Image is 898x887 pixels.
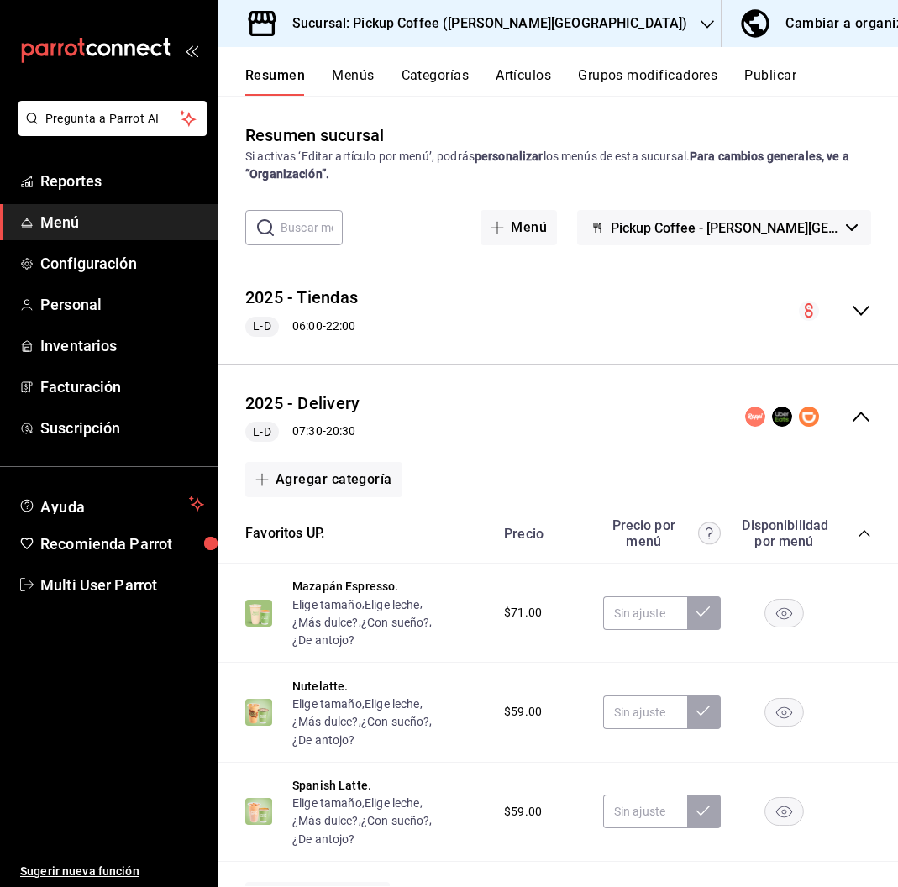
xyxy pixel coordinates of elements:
[578,67,717,96] button: Grupos modificadores
[281,211,343,244] input: Buscar menú
[292,595,487,648] div: , , , ,
[40,252,204,275] span: Configuración
[245,67,898,96] div: navigation tabs
[245,699,272,726] img: Preview
[40,170,204,192] span: Reportes
[245,422,360,442] div: 07:30 - 20:30
[292,794,487,848] div: , , , ,
[246,318,277,335] span: L-D
[245,798,272,825] img: Preview
[20,863,204,880] span: Sugerir nueva función
[292,732,355,748] button: ¿De antojo?
[12,122,207,139] a: Pregunta a Parrot AI
[40,574,204,596] span: Multi User Parrot
[245,67,305,96] button: Resumen
[245,123,384,148] div: Resumen sucursal
[292,614,359,631] button: ¿Más dulce?
[402,67,470,96] button: Categorías
[40,533,204,555] span: Recomienda Parrot
[611,220,839,236] span: Pickup Coffee - [PERSON_NAME][GEOGRAPHIC_DATA]
[365,695,420,712] button: Elige leche
[365,596,420,613] button: Elige leche
[603,517,721,549] div: Precio por menú
[218,378,898,456] div: collapse-menu-row
[292,695,362,712] button: Elige tamaño
[496,67,551,96] button: Artículos
[292,632,355,648] button: ¿De antojo?
[40,375,204,398] span: Facturación
[245,524,324,543] button: Favoritos UP.
[858,527,871,540] button: collapse-category-row
[292,831,355,848] button: ¿De antojo?
[504,803,542,821] span: $59.00
[365,795,420,811] button: Elige leche
[185,44,198,57] button: open_drawer_menu
[245,148,871,183] div: Si activas ‘Editar artículo por menú’, podrás los menús de esta sucursal.
[245,391,360,416] button: 2025 - Delivery
[603,695,687,729] input: Sin ajuste
[40,334,204,357] span: Inventarios
[40,494,182,514] span: Ayuda
[504,604,542,622] span: $71.00
[361,812,430,829] button: ¿Con sueño?
[292,678,349,695] button: Nutelatte.
[577,210,871,245] button: Pickup Coffee - [PERSON_NAME][GEOGRAPHIC_DATA]
[361,713,430,730] button: ¿Con sueño?
[246,423,277,441] span: L-D
[292,777,371,794] button: Spanish Latte.
[361,614,430,631] button: ¿Con sueño?
[292,713,359,730] button: ¿Más dulce?
[742,517,826,549] div: Disponibilidad por menú
[744,67,796,96] button: Publicar
[40,211,204,234] span: Menú
[292,578,399,595] button: Mazapán Espresso.
[332,67,374,96] button: Menús
[245,462,402,497] button: Agregar categoría
[18,101,207,136] button: Pregunta a Parrot AI
[481,210,557,245] button: Menú
[292,812,359,829] button: ¿Más dulce?
[292,695,487,748] div: , , , ,
[475,150,544,163] strong: personalizar
[245,317,358,337] div: 06:00 - 22:00
[603,795,687,828] input: Sin ajuste
[487,526,595,542] div: Precio
[504,703,542,721] span: $59.00
[603,596,687,630] input: Sin ajuste
[40,293,204,316] span: Personal
[40,417,204,439] span: Suscripción
[292,596,362,613] button: Elige tamaño
[245,286,358,310] button: 2025 - Tiendas
[45,110,181,128] span: Pregunta a Parrot AI
[279,13,687,34] h3: Sucursal: Pickup Coffee ([PERSON_NAME][GEOGRAPHIC_DATA])
[245,150,849,181] strong: Para cambios generales, ve a “Organización”.
[292,795,362,811] button: Elige tamaño
[245,600,272,627] img: Preview
[218,272,898,350] div: collapse-menu-row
